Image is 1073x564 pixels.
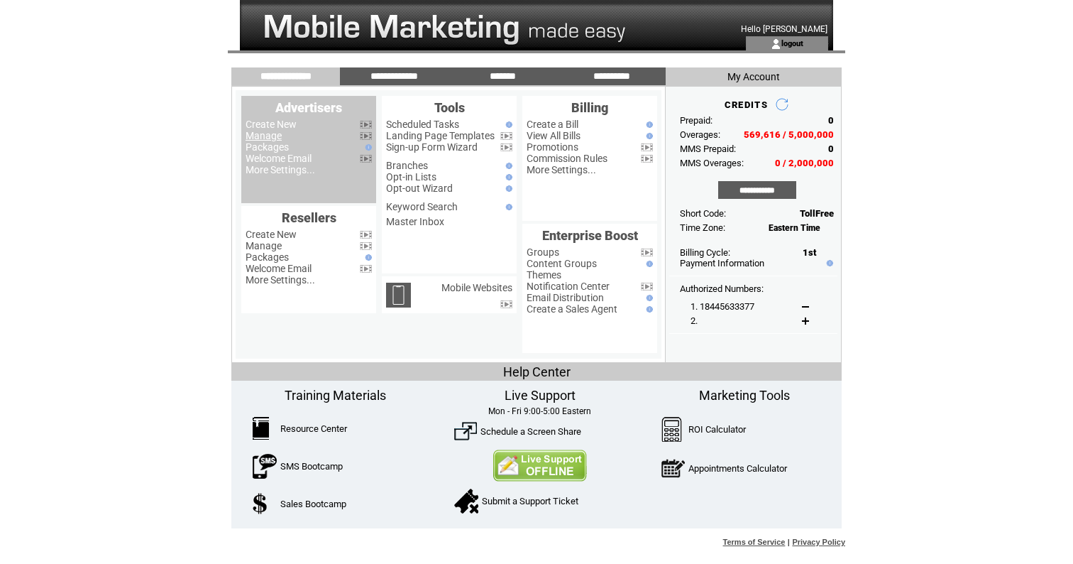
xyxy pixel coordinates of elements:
[527,258,597,269] a: Content Groups
[542,228,638,243] span: Enterprise Boost
[386,171,436,183] a: Opt-in Lists
[775,158,834,168] span: 0 / 2,000,000
[680,143,736,154] span: MMS Prepaid:
[680,283,764,294] span: Authorized Numbers:
[828,115,834,126] span: 0
[434,100,465,115] span: Tools
[246,263,312,274] a: Welcome Email
[792,538,845,546] a: Privacy Policy
[680,158,744,168] span: MMS Overages:
[661,456,685,481] img: AppointmentCalc.png
[441,282,512,293] a: Mobile Websites
[246,229,297,240] a: Create New
[699,388,790,403] span: Marketing Tools
[661,417,683,442] img: Calculator.png
[253,493,269,514] img: SalesBootcamp.png
[527,141,578,153] a: Promotions
[688,424,746,435] a: ROI Calculator
[641,249,653,256] img: video.png
[690,301,754,312] span: 1. 18445633377
[680,258,764,269] a: Payment Information
[505,388,576,403] span: Live Support
[360,242,372,250] img: video.png
[360,121,372,129] img: video.png
[680,247,730,258] span: Billing Cycle:
[641,155,653,163] img: video.png
[246,141,289,153] a: Packages
[744,129,834,140] span: 569,616 / 5,000,000
[500,143,512,151] img: video.png
[246,153,312,164] a: Welcome Email
[527,269,561,281] a: Themes
[253,417,269,440] img: ResourceCenter.png
[769,223,820,233] span: Eastern Time
[800,208,834,219] span: TollFree
[246,130,282,141] a: Manage
[386,283,411,308] img: mobile-websites.png
[246,274,315,286] a: More Settings...
[480,426,581,437] a: Schedule a Screen Share
[641,283,653,291] img: video.png
[246,240,282,251] a: Manage
[680,115,712,126] span: Prepaid:
[723,538,786,546] a: Terms of Service
[360,155,372,163] img: video.png
[386,201,458,212] a: Keyword Search
[362,254,372,261] img: help.gif
[488,406,591,416] span: Mon - Fri 9:00-5:00 Eastern
[527,303,617,315] a: Create a Sales Agent
[828,143,834,154] span: 0
[527,281,610,292] a: Notification Center
[493,450,587,482] img: Contact Us
[527,164,596,175] a: More Settings...
[386,141,478,153] a: Sign-up Form Wizard
[680,129,720,140] span: Overages:
[285,388,386,403] span: Training Materials
[527,119,578,130] a: Create a Bill
[527,292,604,303] a: Email Distribution
[282,210,336,225] span: Resellers
[502,121,512,128] img: help.gif
[280,423,347,434] a: Resource Center
[280,499,346,509] a: Sales Bootcamp
[641,143,653,151] img: video.png
[643,261,653,267] img: help.gif
[360,132,372,140] img: video.png
[454,489,478,514] img: SupportTicket.png
[360,231,372,239] img: video.png
[503,364,571,379] span: Help Center
[246,119,297,130] a: Create New
[502,174,512,180] img: help.gif
[502,185,512,192] img: help.gif
[362,144,372,151] img: help.gif
[643,133,653,139] img: help.gif
[502,204,512,210] img: help.gif
[571,100,608,115] span: Billing
[781,38,803,48] a: logout
[280,461,343,472] a: SMS Bootcamp
[253,454,277,479] img: SMSBootcamp.png
[386,119,459,130] a: Scheduled Tasks
[741,24,827,34] span: Hello [PERSON_NAME]
[386,160,428,171] a: Branches
[527,130,580,141] a: View All Bills
[643,306,653,313] img: help.gif
[643,295,653,301] img: help.gif
[803,247,816,258] span: 1st
[500,300,512,308] img: video.png
[771,38,781,50] img: account_icon.gif
[360,265,372,273] img: video.png
[500,132,512,140] img: video.png
[690,315,698,326] span: 2.
[680,208,726,219] span: Short Code:
[680,222,725,233] span: Time Zone:
[246,164,315,175] a: More Settings...
[502,163,512,169] img: help.gif
[482,496,578,506] a: Submit a Support Ticket
[727,71,780,82] span: My Account
[454,420,477,443] img: ScreenShare.png
[527,246,559,258] a: Groups
[788,538,790,546] span: |
[275,100,342,115] span: Advertisers
[527,153,607,164] a: Commission Rules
